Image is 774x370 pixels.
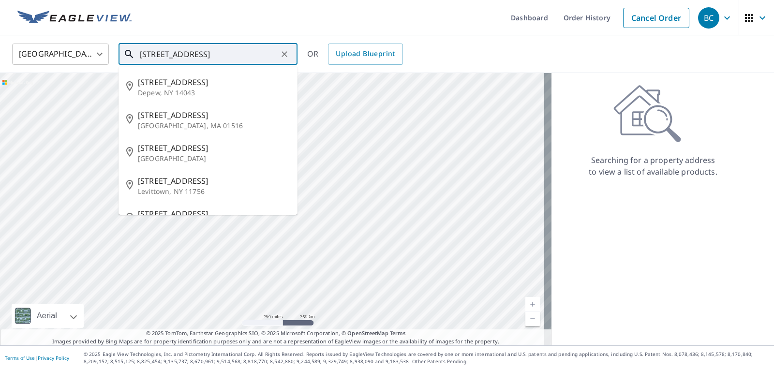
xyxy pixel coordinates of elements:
[347,329,388,337] a: OpenStreetMap
[525,311,540,326] a: Current Level 5, Zoom Out
[307,44,403,65] div: OR
[146,329,406,338] span: © 2025 TomTom, Earthstar Geographics SIO, © 2025 Microsoft Corporation, ©
[138,109,290,121] span: [STREET_ADDRESS]
[138,142,290,154] span: [STREET_ADDRESS]
[588,154,718,178] p: Searching for a property address to view a list of available products.
[84,351,769,365] p: © 2025 Eagle View Technologies, Inc. and Pictometry International Corp. All Rights Reserved. Repo...
[5,355,35,361] a: Terms of Use
[138,76,290,88] span: [STREET_ADDRESS]
[336,48,395,60] span: Upload Blueprint
[138,187,290,196] p: Levittown, NY 11756
[525,297,540,311] a: Current Level 5, Zoom In
[140,41,278,68] input: Search by address or latitude-longitude
[138,121,290,131] p: [GEOGRAPHIC_DATA], MA 01516
[698,7,719,29] div: BC
[138,154,290,163] p: [GEOGRAPHIC_DATA]
[390,329,406,337] a: Terms
[5,355,69,361] p: |
[138,175,290,187] span: [STREET_ADDRESS]
[138,88,290,98] p: Depew, NY 14043
[138,208,290,220] span: [STREET_ADDRESS]
[278,47,291,61] button: Clear
[17,11,132,25] img: EV Logo
[623,8,689,28] a: Cancel Order
[38,355,69,361] a: Privacy Policy
[12,304,84,328] div: Aerial
[34,304,60,328] div: Aerial
[12,41,109,68] div: [GEOGRAPHIC_DATA]
[328,44,402,65] a: Upload Blueprint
